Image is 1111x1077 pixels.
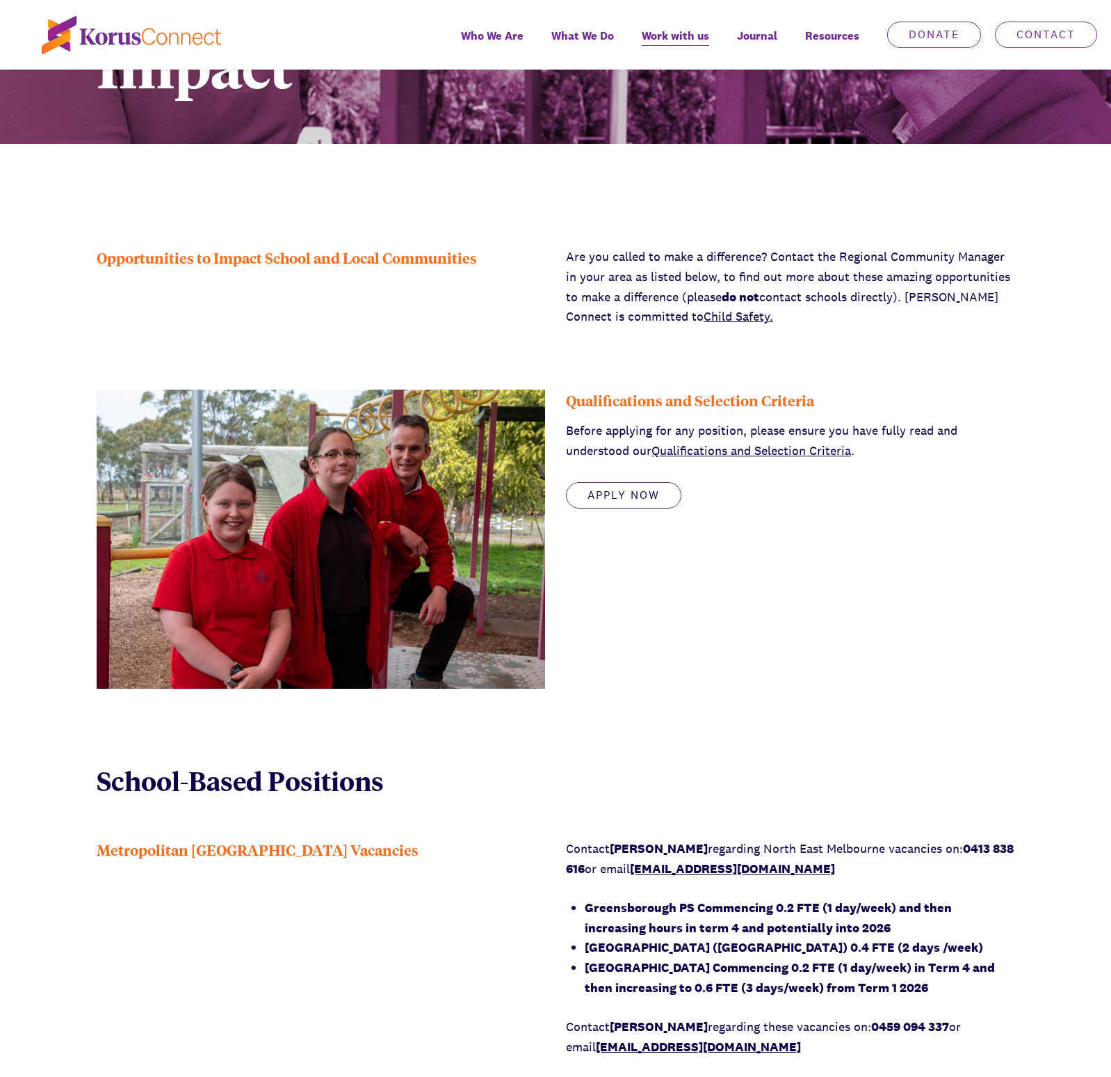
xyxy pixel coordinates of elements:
[642,26,709,46] span: Work with us
[723,19,791,70] a: Journal
[97,390,545,689] img: 9b3fdab3-26a6-4a53-9313-dc52a8d8d19f_DSCF1455+-web.jpg
[566,840,1014,877] strong: 0413 838 616
[585,900,952,936] strong: Greensborough PS Commencing 0.2 FTE (1 day/week) and then increasing hours in term 4 and potentia...
[537,19,628,70] a: What We Do
[722,289,759,305] strong: do not
[566,390,1014,410] div: Qualifications and Selection Criteria
[566,839,1014,879] p: Contact regarding North East Melbourne vacancies on: or email
[97,247,545,327] div: Opportunities to Impact School and Local Communities
[887,22,981,48] a: Donate
[551,26,614,46] span: What We Do
[995,22,1097,48] a: Contact
[610,1019,708,1035] strong: [PERSON_NAME]
[596,1039,801,1055] a: [EMAIL_ADDRESS][DOMAIN_NAME]
[651,442,851,458] a: Qualifications and Selection Criteria
[585,939,983,955] strong: [GEOGRAPHIC_DATA] ([GEOGRAPHIC_DATA]) 0.4 FTE (2 days /week)
[566,247,1014,327] p: Are you called to make a difference? Contact the Regional Community Manager in your area as liste...
[566,1017,1014,1058] p: Contact regarding these vacancies on: or email
[871,1019,949,1035] strong: 0459 094 337
[610,840,708,856] strong: [PERSON_NAME]
[566,421,1014,461] p: Before applying for any position, please ensure you have fully read and understood our .
[42,16,221,54] img: korus-connect%2Fc5177985-88d5-491d-9cd7-4a1febad1357_logo.svg
[447,19,537,70] a: Who We Are
[97,764,780,797] p: School-Based Positions
[791,19,873,70] div: Resources
[566,482,681,509] a: Apply Now
[630,861,835,877] a: [EMAIL_ADDRESS][DOMAIN_NAME]
[704,308,773,324] a: Child Safety.
[737,26,777,46] span: Journal
[461,26,524,46] span: Who We Are
[585,959,995,996] strong: [GEOGRAPHIC_DATA] Commencing 0.2 FTE (1 day/week) in Term 4 and then increasing to 0.6 FTE (3 day...
[628,19,723,70] a: Work with us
